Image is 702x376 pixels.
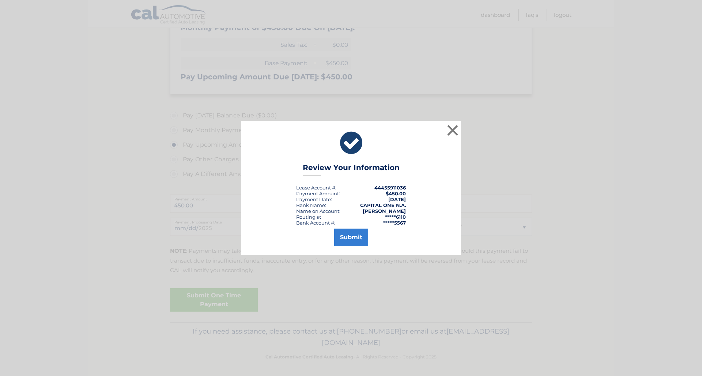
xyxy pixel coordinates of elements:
button: Submit [334,229,368,246]
strong: CAPITAL ONE N.A. [360,202,406,208]
div: Payment Amount: [296,191,340,196]
div: : [296,196,332,202]
div: Bank Account #: [296,220,335,226]
strong: [PERSON_NAME] [363,208,406,214]
h3: Review Your Information [303,163,400,176]
span: $450.00 [386,191,406,196]
div: Name on Account: [296,208,340,214]
div: Lease Account #: [296,185,336,191]
button: × [445,123,460,138]
span: Payment Date [296,196,331,202]
strong: 44455911036 [374,185,406,191]
div: Bank Name: [296,202,326,208]
span: [DATE] [388,196,406,202]
div: Routing #: [296,214,321,220]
